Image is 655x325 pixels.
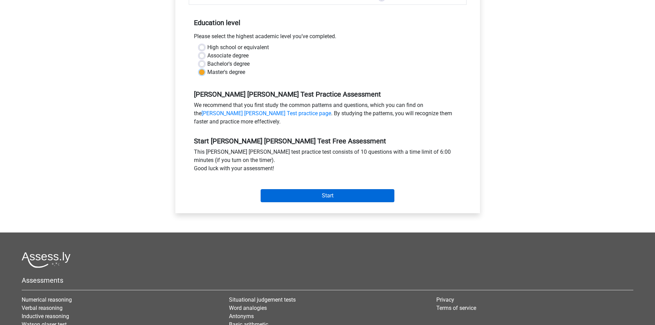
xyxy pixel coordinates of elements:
a: Terms of service [436,305,476,311]
div: This [PERSON_NAME] [PERSON_NAME] test practice test consists of 10 questions with a time limit of... [189,148,467,175]
div: We recommend that you first study the common patterns and questions, which you can find on the . ... [189,101,467,129]
a: Numerical reasoning [22,296,72,303]
input: Start [261,189,394,202]
h5: Assessments [22,276,633,284]
a: Situational judgement tests [229,296,296,303]
h5: Start [PERSON_NAME] [PERSON_NAME] Test Free Assessment [194,137,461,145]
label: Master's degree [207,68,245,76]
a: Word analogies [229,305,267,311]
h5: Education level [194,16,461,30]
label: Bachelor's degree [207,60,250,68]
img: Assessly logo [22,252,70,268]
a: Inductive reasoning [22,313,69,319]
div: Please select the highest academic level you’ve completed. [189,32,467,43]
a: Privacy [436,296,454,303]
a: Verbal reasoning [22,305,63,311]
label: Associate degree [207,52,249,60]
h5: [PERSON_NAME] [PERSON_NAME] Test Practice Assessment [194,90,461,98]
label: High school or equivalent [207,43,269,52]
a: Antonyms [229,313,254,319]
a: [PERSON_NAME] [PERSON_NAME] Test practice page [201,110,331,117]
